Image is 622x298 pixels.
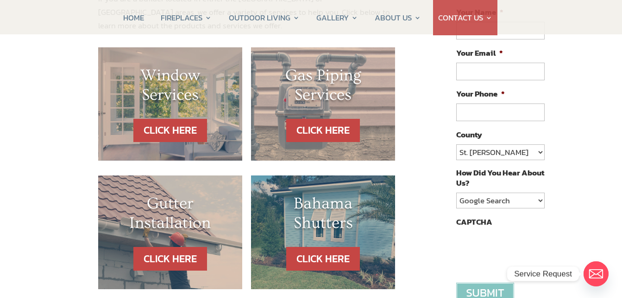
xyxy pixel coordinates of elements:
label: How Did You Hear About Us? [456,168,544,188]
label: County [456,130,482,140]
h1: Window Services [117,66,224,110]
a: CLICK HERE [133,119,207,143]
a: CLICK HERE [286,247,360,271]
h1: Gas Piping Services [270,66,377,110]
label: Your Phone [456,89,505,99]
label: Your Email [456,48,503,58]
a: CLICK HERE [133,247,207,271]
a: Email [584,261,609,286]
h1: Gutter Installation [117,194,224,238]
label: CAPTCHA [456,217,492,227]
a: CLICK HERE [286,119,360,143]
h1: Bahama Shutters [270,194,377,238]
iframe: reCAPTCHA [456,232,597,268]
